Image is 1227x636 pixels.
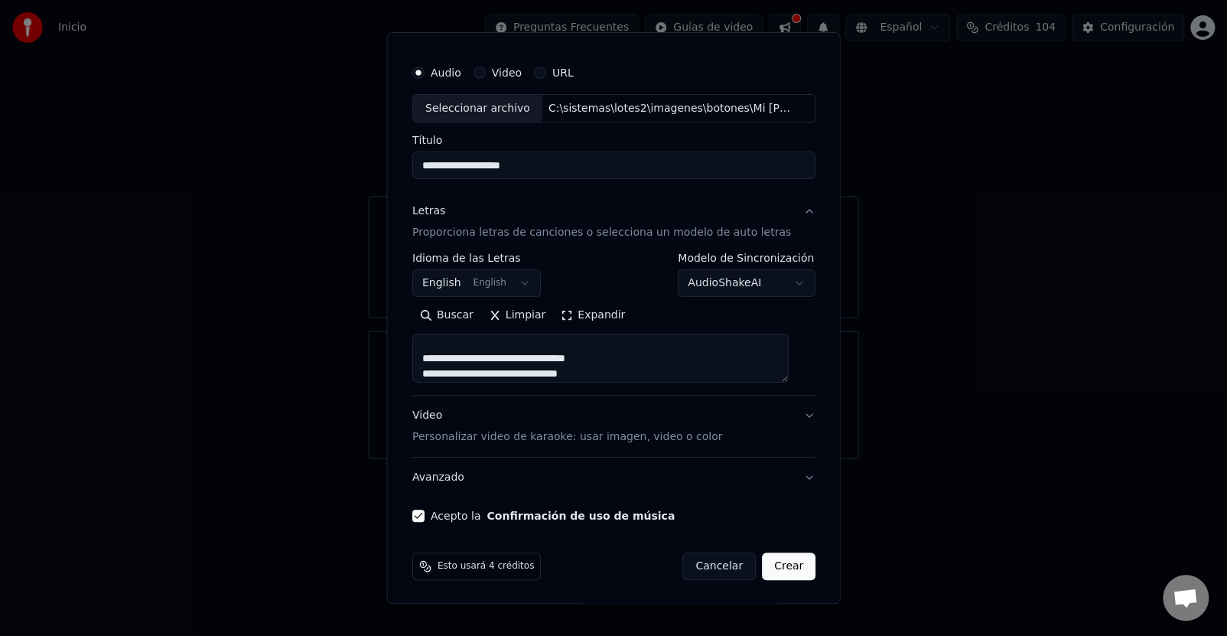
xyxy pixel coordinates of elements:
[761,553,815,580] button: Crear
[491,67,521,78] label: Video
[678,253,815,264] label: Modelo de Sincronización
[412,458,815,497] button: Avanzado
[553,304,633,328] button: Expandir
[412,135,815,146] label: Título
[412,204,444,220] div: Letras
[412,429,721,445] p: Personalizar video de karaoke: usar imagen, video o color
[430,67,461,78] label: Audio
[682,553,756,580] button: Cancelar
[412,253,815,396] div: LetrasProporciona letras de canciones o selecciona un modelo de auto letras
[412,304,480,328] button: Buscar
[405,19,821,33] h2: Crear Karaoke
[412,408,721,445] div: Video
[487,510,675,521] button: Acepto la
[412,95,542,122] div: Seleccionar archivo
[542,101,802,116] div: C:\sistemas\lotes2\imagenes\botones\Mi [PERSON_NAME] Mariachi karaoke\[PERSON_NAME] karaoke_mixdo...
[480,304,552,328] button: Limpiar
[430,510,674,521] label: Acepto la
[412,253,540,264] label: Idioma de las Letras
[552,67,573,78] label: URL
[412,226,790,241] p: Proporciona letras de canciones o selecciona un modelo de auto letras
[412,192,815,253] button: LetrasProporciona letras de canciones o selecciona un modelo de auto letras
[437,560,533,572] span: Esto usará 4 créditos
[412,396,815,457] button: VideoPersonalizar video de karaoke: usar imagen, video o color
